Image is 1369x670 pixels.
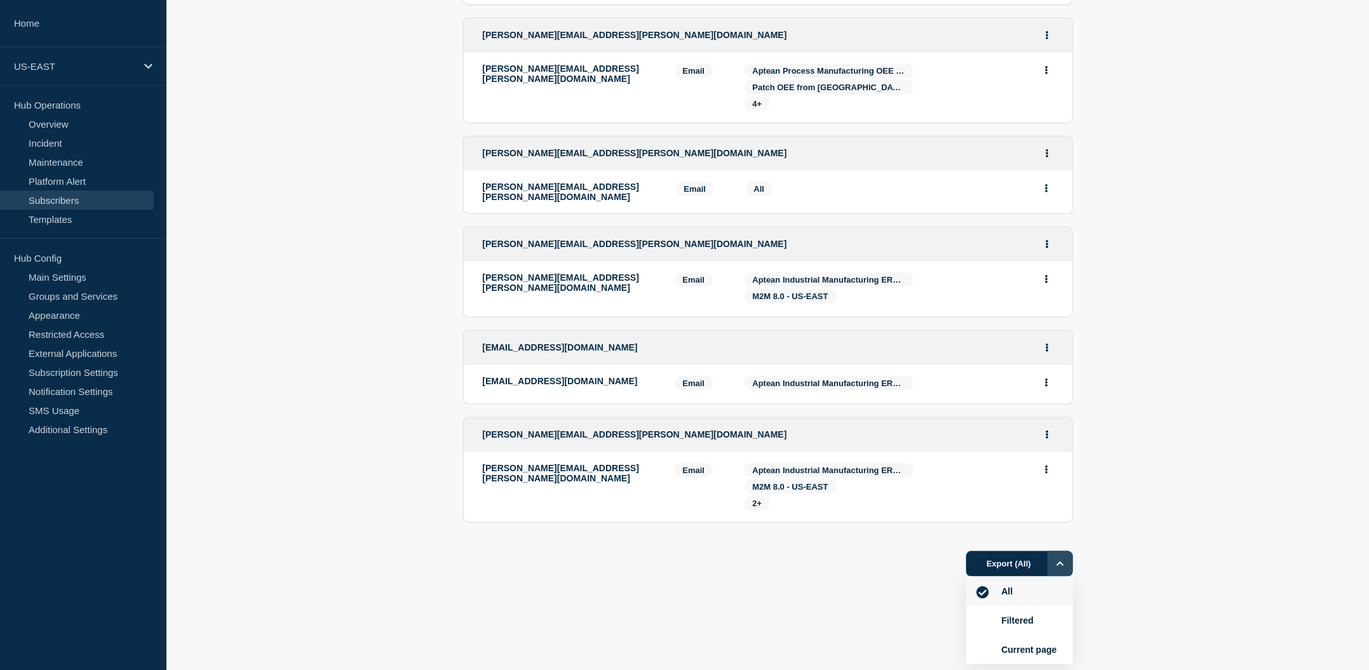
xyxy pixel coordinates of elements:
[1039,178,1055,198] button: Actions
[753,291,828,301] span: M2M 8.0 - US-EAST
[753,99,762,109] span: 4+
[753,66,1118,76] span: Aptean Process Manufacturing OEE (Factory) - [GEOGRAPHIC_DATA]-[GEOGRAPHIC_DATA]
[753,466,1065,475] span: Aptean Industrial Manufacturing ERP, Made2Manage Edition 7.x (SG1) - US East
[1039,460,1055,479] button: Actions
[1039,60,1055,80] button: Actions
[483,148,787,158] span: [PERSON_NAME][EMAIL_ADDRESS][PERSON_NAME][DOMAIN_NAME]
[1039,25,1055,45] button: Actions
[998,615,1038,626] button: Filtered
[1039,373,1055,392] button: Actions
[483,239,787,249] span: [PERSON_NAME][EMAIL_ADDRESS][PERSON_NAME][DOMAIN_NAME]
[483,30,787,40] span: [PERSON_NAME][EMAIL_ADDRESS][PERSON_NAME][DOMAIN_NAME]
[1039,269,1055,289] button: Actions
[998,644,1061,655] button: Current page
[676,182,715,196] span: Email
[483,64,656,84] p: [PERSON_NAME][EMAIL_ADDRESS][PERSON_NAME][DOMAIN_NAME]
[483,272,656,293] p: [PERSON_NAME][EMAIL_ADDRESS][PERSON_NAME][DOMAIN_NAME]
[753,482,828,492] span: M2M 8.0 - US-EAST
[1039,425,1055,445] button: Actions
[483,342,638,352] span: [EMAIL_ADDRESS][DOMAIN_NAME]
[483,429,787,439] span: [PERSON_NAME][EMAIL_ADDRESS][PERSON_NAME][DOMAIN_NAME]
[675,272,713,287] span: Email
[483,182,657,202] p: [PERSON_NAME][EMAIL_ADDRESS][PERSON_NAME][DOMAIN_NAME]
[1039,338,1055,358] button: Actions
[675,376,713,391] span: Email
[998,586,1017,597] button: All
[14,61,136,72] p: US-EAST
[1039,144,1055,163] button: Actions
[483,376,656,386] p: [EMAIL_ADDRESS][DOMAIN_NAME]
[753,275,1065,285] span: Aptean Industrial Manufacturing ERP, Made2Manage Edition 7.x (SG1) - US East
[483,463,656,483] p: [PERSON_NAME][EMAIL_ADDRESS][PERSON_NAME][DOMAIN_NAME]
[1048,551,1073,577] button: Options
[753,379,1065,388] span: Aptean Industrial Manufacturing ERP, Made2Manage Edition 7.x (SG1) - US East
[753,83,1002,92] span: Patch OEE from [GEOGRAPHIC_DATA] - [GEOGRAPHIC_DATA]
[754,184,765,194] span: All
[966,551,1073,577] button: Export (All)
[1039,234,1055,254] button: Actions
[753,499,762,508] span: 2+
[675,463,713,478] span: Email
[675,64,713,78] span: Email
